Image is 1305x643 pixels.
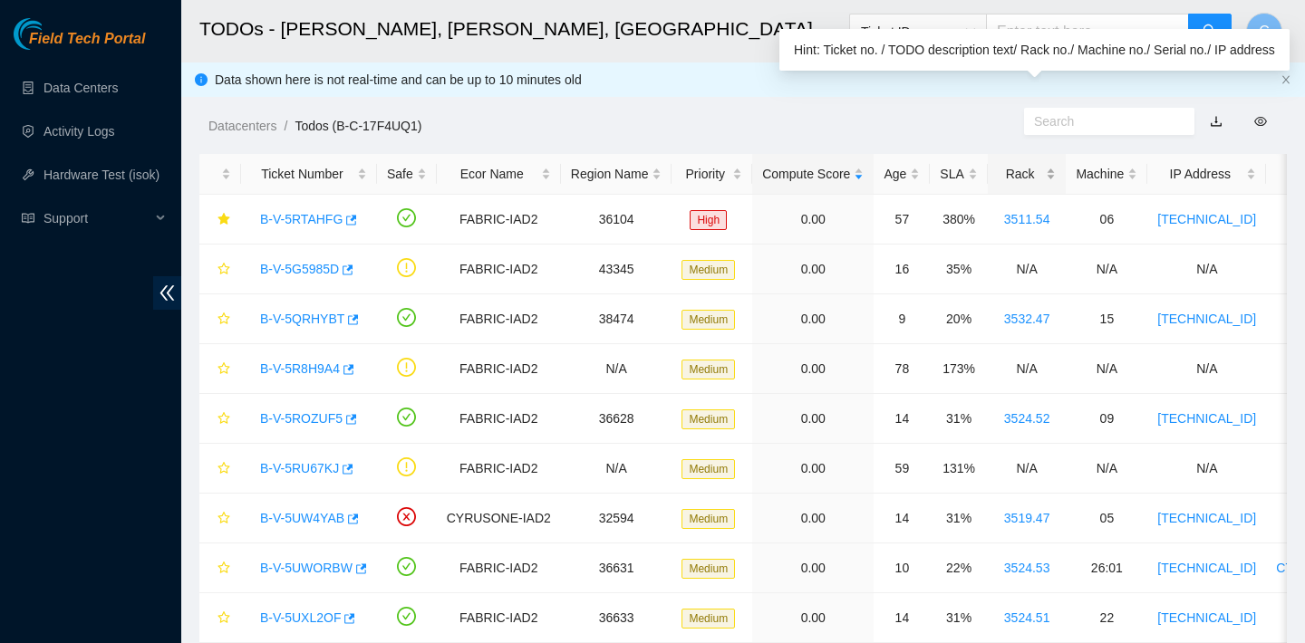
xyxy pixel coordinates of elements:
td: 9 [874,294,930,344]
span: Medium [681,609,735,629]
td: N/A [1147,245,1266,294]
a: Akamai TechnologiesField Tech Portal [14,33,145,56]
td: 0.00 [752,593,874,643]
td: N/A [1147,344,1266,394]
a: B-V-5UW4YAB [260,511,344,525]
span: star [217,412,230,427]
td: 15 [1066,294,1147,344]
span: Ticket ID [861,18,975,45]
a: B-V-5UXL2OF [260,610,341,625]
td: N/A [1066,245,1147,294]
span: star [217,312,230,327]
td: N/A [988,245,1067,294]
a: B-V-5G5985D [260,262,339,276]
a: [TECHNICAL_ID] [1157,411,1256,426]
td: 36631 [561,543,672,593]
td: 0.00 [752,444,874,494]
span: / [284,119,287,133]
td: 78 [874,344,930,394]
td: 0.00 [752,394,874,444]
span: Medium [681,409,735,429]
span: exclamation-circle [397,258,416,277]
a: Hardware Test (isok) [43,168,159,182]
td: 0.00 [752,344,874,394]
td: 31% [930,593,987,643]
td: 59 [874,444,930,494]
span: Medium [681,360,735,379]
img: Akamai Technologies [14,18,92,50]
a: download [1210,114,1223,129]
a: Datacenters [208,119,276,133]
td: 31% [930,494,987,543]
a: 3524.52 [1004,411,1050,426]
span: Medium [681,459,735,479]
a: 3532.47 [1004,312,1050,326]
button: download [1196,107,1236,136]
a: B-V-5R8H9A4 [260,361,340,376]
td: 10 [874,543,930,593]
span: Support [43,200,150,236]
td: 36628 [561,394,672,444]
input: Enter text here... [986,14,1189,50]
td: 0.00 [752,245,874,294]
td: FABRIC-IAD2 [437,593,561,643]
span: search [1203,24,1217,41]
td: N/A [1066,344,1147,394]
td: 14 [874,593,930,643]
button: star [209,254,231,283]
td: 20% [930,294,987,344]
a: [TECHNICAL_ID] [1157,610,1256,625]
td: 14 [874,494,930,543]
span: C [1259,20,1270,43]
td: N/A [561,344,672,394]
td: 43345 [561,245,672,294]
a: B-V-5UWORBW [260,561,353,575]
a: 3519.47 [1004,511,1050,525]
td: FABRIC-IAD2 [437,394,561,444]
span: exclamation-circle [397,358,416,377]
span: eye [1254,115,1267,128]
span: star [217,462,230,476]
a: B-V-5ROZUF5 [260,411,343,426]
a: 3511.54 [1004,212,1050,226]
td: 06 [1066,195,1147,245]
span: Medium [681,509,735,529]
td: 0.00 [752,543,874,593]
td: 57 [874,195,930,245]
span: star [217,213,230,227]
td: 22 [1066,593,1147,643]
button: star [209,553,231,582]
a: Activity Logs [43,124,115,139]
button: star [209,504,231,533]
span: High [690,210,727,230]
span: check-circle [397,308,416,327]
span: star [217,561,230,576]
td: 0.00 [752,494,874,543]
a: Todos (B-C-17F4UQ1) [295,119,421,133]
td: 38474 [561,294,672,344]
td: FABRIC-IAD2 [437,245,561,294]
span: exclamation-circle [397,457,416,476]
td: 36104 [561,195,672,245]
span: read [22,212,34,225]
td: N/A [561,444,672,494]
td: CYRUSONE-IAD2 [437,494,561,543]
a: 3524.51 [1004,610,1050,625]
span: Field Tech Portal [29,31,145,48]
span: check-circle [397,607,416,626]
a: B-V-5RU67KJ [260,461,339,475]
td: N/A [988,344,1067,394]
td: 0.00 [752,294,874,344]
a: B-V-5QRHYBT [260,312,344,326]
input: Search [1034,111,1170,131]
td: FABRIC-IAD2 [437,444,561,494]
td: 09 [1066,394,1147,444]
a: 3524.53 [1004,561,1050,575]
div: Hint: Ticket no. / TODO description text/ Rack no./ Machine no./ Serial no./ IP address [779,29,1290,71]
td: 131% [930,444,987,494]
span: close-circle [397,507,416,526]
td: 31% [930,394,987,444]
button: star [209,404,231,433]
a: Data Centers [43,81,118,95]
button: search [1188,14,1232,50]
